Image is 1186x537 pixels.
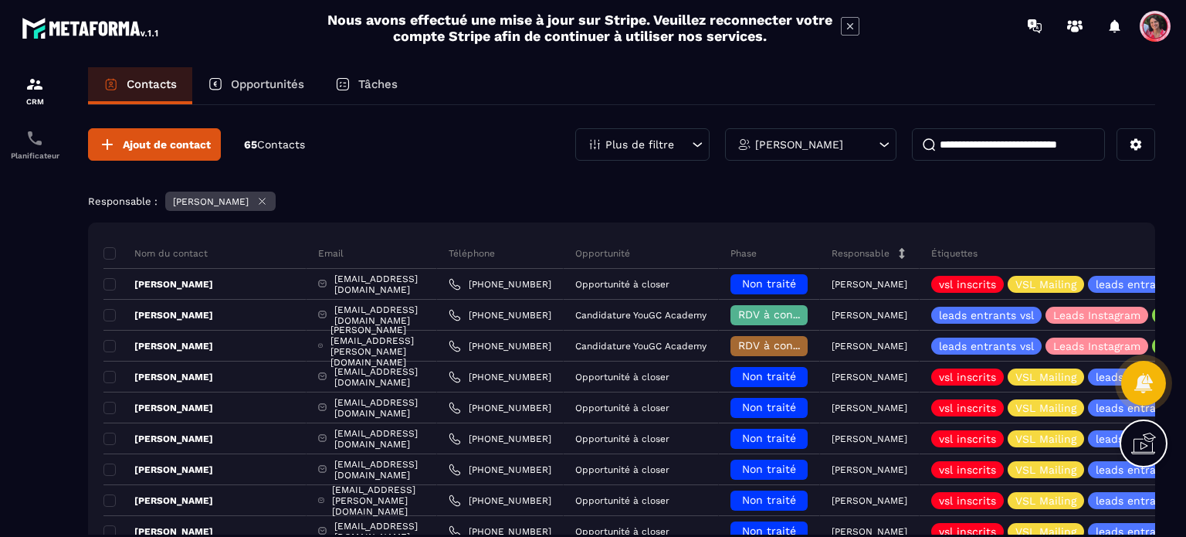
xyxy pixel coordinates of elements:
[742,401,796,413] span: Non traité
[575,526,669,537] p: Opportunité à closer
[449,433,551,445] a: [PHONE_NUMBER]
[358,77,398,91] p: Tâches
[88,195,158,207] p: Responsable :
[449,402,551,414] a: [PHONE_NUMBER]
[449,247,495,260] p: Téléphone
[575,247,630,260] p: Opportunité
[832,403,907,413] p: [PERSON_NAME]
[1015,526,1076,537] p: VSL Mailing
[742,370,796,382] span: Non traité
[4,97,66,106] p: CRM
[449,309,551,321] a: [PHONE_NUMBER]
[755,139,843,150] p: [PERSON_NAME]
[103,464,213,476] p: [PERSON_NAME]
[939,433,996,444] p: vsl inscrits
[103,495,213,507] p: [PERSON_NAME]
[103,433,213,445] p: [PERSON_NAME]
[123,137,211,152] span: Ajout de contact
[449,340,551,352] a: [PHONE_NUMBER]
[742,463,796,475] span: Non traité
[127,77,177,91] p: Contacts
[231,77,304,91] p: Opportunités
[449,278,551,291] a: [PHONE_NUMBER]
[1015,372,1076,382] p: VSL Mailing
[320,67,413,104] a: Tâches
[939,495,996,506] p: vsl inscrits
[25,75,44,93] img: formation
[449,371,551,383] a: [PHONE_NUMBER]
[1015,464,1076,475] p: VSL Mailing
[1053,341,1140,352] p: Leads Instagram
[449,464,551,476] a: [PHONE_NUMBER]
[1015,495,1076,506] p: VSL Mailing
[738,308,838,321] span: RDV à confimer ❓
[4,117,66,172] a: schedulerschedulerPlanificateur
[575,433,669,444] p: Opportunité à closer
[575,310,707,321] p: Candidature YouGC Academy
[575,495,669,506] p: Opportunité à closer
[4,63,66,117] a: formationformationCRM
[575,341,707,352] p: Candidature YouGC Academy
[103,371,213,383] p: [PERSON_NAME]
[318,247,344,260] p: Email
[575,464,669,475] p: Opportunité à closer
[939,310,1034,321] p: leads entrants vsl
[832,464,907,475] p: [PERSON_NAME]
[605,139,674,150] p: Plus de filtre
[832,341,907,352] p: [PERSON_NAME]
[257,138,305,151] span: Contacts
[575,372,669,382] p: Opportunité à closer
[939,341,1034,352] p: leads entrants vsl
[832,526,907,537] p: [PERSON_NAME]
[939,279,996,290] p: vsl inscrits
[192,67,320,104] a: Opportunités
[1053,310,1140,321] p: Leads Instagram
[103,340,213,352] p: [PERSON_NAME]
[939,403,996,413] p: vsl inscrits
[730,247,757,260] p: Phase
[103,402,213,414] p: [PERSON_NAME]
[832,495,907,506] p: [PERSON_NAME]
[22,14,161,42] img: logo
[103,247,208,260] p: Nom du contact
[173,196,249,207] p: [PERSON_NAME]
[939,372,996,382] p: vsl inscrits
[1015,279,1076,290] p: VSL Mailing
[1015,433,1076,444] p: VSL Mailing
[25,129,44,148] img: scheduler
[832,279,907,290] p: [PERSON_NAME]
[575,279,669,290] p: Opportunité à closer
[4,151,66,160] p: Planificateur
[742,494,796,506] span: Non traité
[939,464,996,475] p: vsl inscrits
[742,525,796,537] span: Non traité
[103,278,213,291] p: [PERSON_NAME]
[1015,403,1076,413] p: VSL Mailing
[931,247,978,260] p: Étiquettes
[742,432,796,444] span: Non traité
[575,403,669,413] p: Opportunité à closer
[939,526,996,537] p: vsl inscrits
[832,310,907,321] p: [PERSON_NAME]
[327,12,833,44] h2: Nous avons effectué une mise à jour sur Stripe. Veuillez reconnecter votre compte Stripe afin de ...
[832,433,907,444] p: [PERSON_NAME]
[88,128,221,161] button: Ajout de contact
[742,277,796,290] span: Non traité
[244,138,305,152] p: 65
[738,339,868,352] span: RDV à conf. A RAPPELER
[832,372,907,382] p: [PERSON_NAME]
[103,309,213,321] p: [PERSON_NAME]
[88,67,192,104] a: Contacts
[449,495,551,507] a: [PHONE_NUMBER]
[832,247,889,260] p: Responsable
